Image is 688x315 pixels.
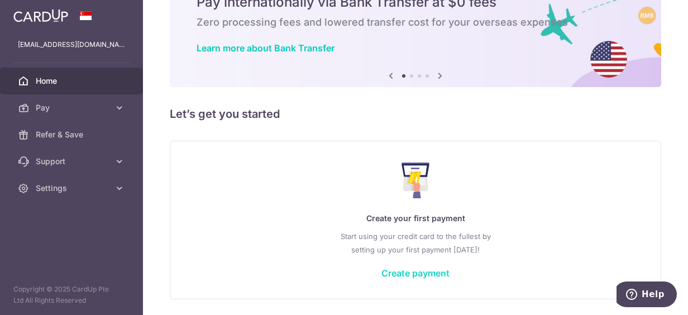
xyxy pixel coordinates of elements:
iframe: Opens a widget where you can find more information [617,281,677,309]
p: Start using your credit card to the fullest by setting up your first payment [DATE]! [193,230,638,256]
p: Create your first payment [193,212,638,225]
span: Support [36,156,109,167]
span: Home [36,75,109,87]
h5: Let’s get you started [170,105,661,123]
img: Make Payment [402,163,430,198]
span: Pay [36,102,109,113]
span: Refer & Save [36,129,109,140]
p: [EMAIL_ADDRESS][DOMAIN_NAME] [18,39,125,50]
a: Learn more about Bank Transfer [197,42,335,54]
a: Create payment [381,268,450,279]
h6: Zero processing fees and lowered transfer cost for your overseas expenses [197,16,634,29]
img: CardUp [13,9,68,22]
span: Settings [36,183,109,194]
